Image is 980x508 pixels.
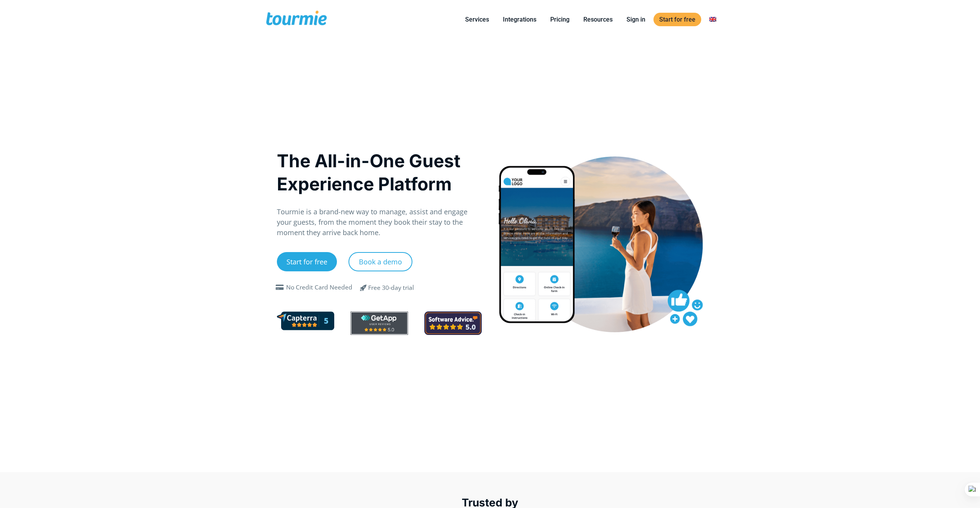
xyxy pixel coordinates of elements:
[277,207,482,238] p: Tourmie is a brand-new way to manage, assist and engage your guests, from the moment they book th...
[497,15,542,24] a: Integrations
[277,149,482,195] h1: The All-in-One Guest Experience Platform
[653,13,701,26] a: Start for free
[348,252,412,271] a: Book a demo
[354,283,373,292] span: 
[286,283,352,292] div: No Credit Card Needed
[277,252,337,271] a: Start for free
[274,284,286,291] span: 
[578,15,618,24] a: Resources
[368,283,414,293] div: Free 30-day trial
[621,15,651,24] a: Sign in
[459,15,495,24] a: Services
[544,15,575,24] a: Pricing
